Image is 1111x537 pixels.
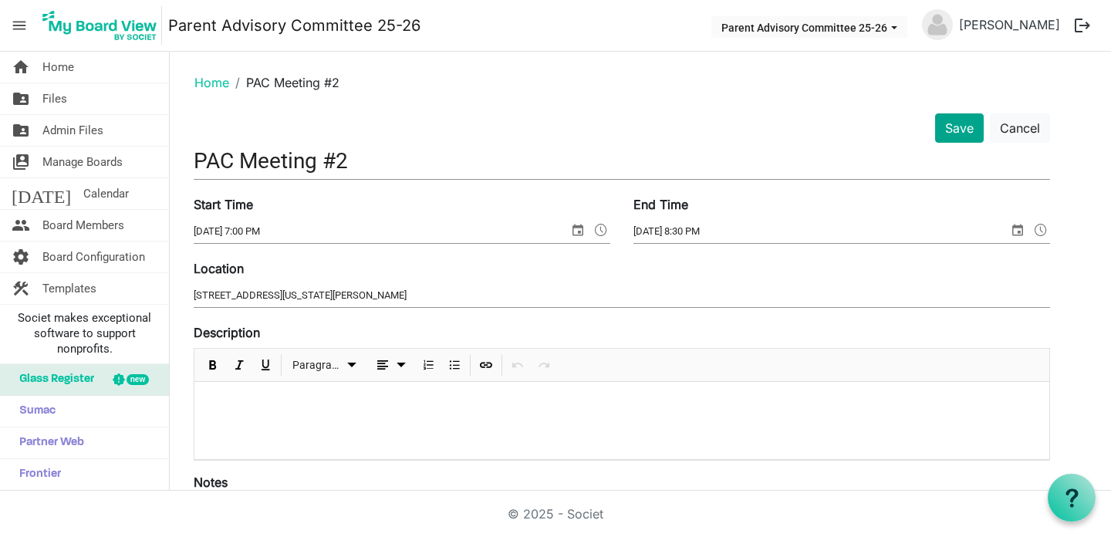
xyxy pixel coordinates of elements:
span: home [12,52,30,83]
span: select [569,220,587,240]
label: Location [194,259,244,278]
span: Partner Web [12,427,84,458]
button: Parent Advisory Committee 25-26 dropdownbutton [711,16,907,38]
button: logout [1066,9,1099,42]
li: PAC Meeting #2 [229,73,339,92]
span: switch_account [12,147,30,177]
input: Title [194,143,1050,179]
span: Board Members [42,210,124,241]
span: Frontier [12,459,61,490]
span: Glass Register [12,364,94,395]
div: Alignments [366,349,416,381]
button: Numbered List [418,356,439,375]
span: Paragraph [292,356,343,375]
button: dropdownbutton [368,356,413,375]
button: Insert Link [476,356,497,375]
span: Manage Boards [42,147,123,177]
span: Societ makes exceptional software to support nonprofits. [7,310,162,356]
a: [PERSON_NAME] [953,9,1066,40]
button: Paragraph dropdownbutton [287,356,363,375]
span: folder_shared [12,83,30,114]
span: select [1008,220,1027,240]
span: [DATE] [12,178,71,209]
span: Calendar [83,178,129,209]
div: Formats [284,349,366,381]
div: Italic [226,349,252,381]
img: My Board View Logo [38,6,162,45]
span: folder_shared [12,115,30,146]
button: Bold [203,356,224,375]
a: © 2025 - Societ [508,506,603,522]
span: Home [42,52,74,83]
label: Notes [194,473,228,491]
div: Underline [252,349,279,381]
label: Start Time [194,195,253,214]
button: Bulleted List [444,356,465,375]
div: new [127,374,149,385]
span: Admin Files [42,115,103,146]
span: Files [42,83,67,114]
span: Sumac [12,396,56,427]
span: Templates [42,273,96,304]
img: no-profile-picture.svg [922,9,953,40]
button: Underline [255,356,276,375]
button: Italic [229,356,250,375]
span: Board Configuration [42,241,145,272]
span: construction [12,273,30,304]
span: settings [12,241,30,272]
div: Bold [200,349,226,381]
a: My Board View Logo [38,6,168,45]
span: people [12,210,30,241]
label: End Time [633,195,688,214]
div: Numbered List [415,349,441,381]
div: Insert Link [473,349,499,381]
a: Parent Advisory Committee 25-26 [168,10,420,41]
label: Description [194,323,260,342]
a: Home [194,75,229,90]
button: Cancel [990,113,1050,143]
div: Bulleted List [441,349,468,381]
button: Save [935,113,984,143]
span: menu [5,11,34,40]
